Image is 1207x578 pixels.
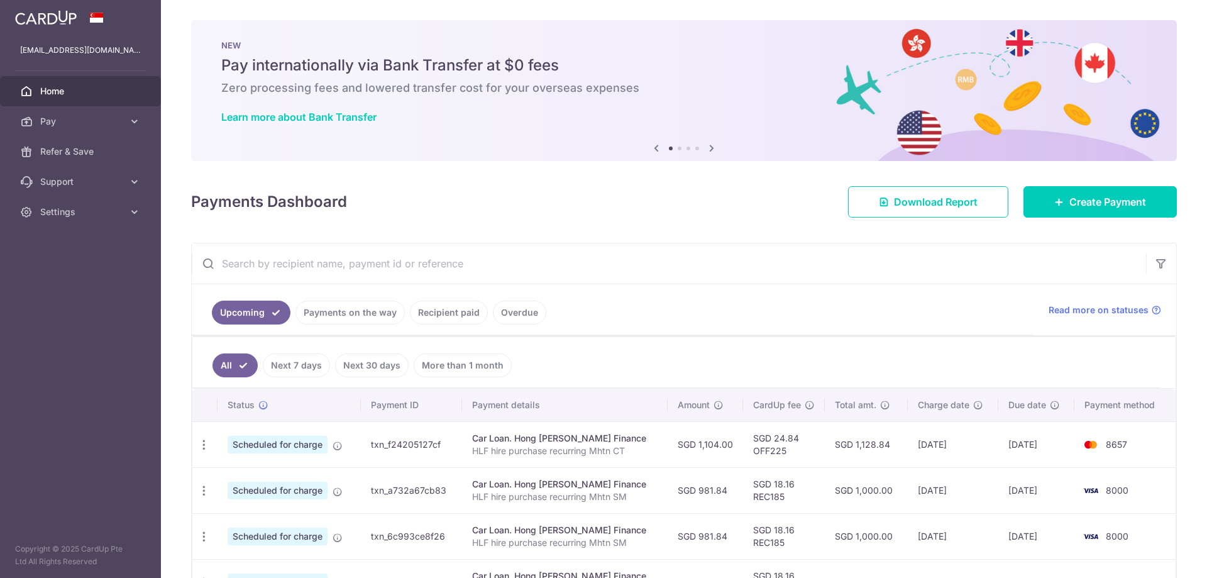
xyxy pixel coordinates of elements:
span: 8000 [1106,485,1128,496]
p: HLF hire purchase recurring Mhtn SM [472,536,658,549]
span: Download Report [894,194,978,209]
h6: Zero processing fees and lowered transfer cost for your overseas expenses [221,81,1147,96]
img: Bank Card [1078,483,1103,498]
a: All [212,353,258,377]
a: Overdue [493,301,546,325]
p: HLF hire purchase recurring Mhtn CT [472,445,658,457]
span: 8000 [1106,531,1128,542]
span: Scheduled for charge [228,528,328,545]
td: txn_a732a67cb83 [361,467,462,513]
span: Scheduled for charge [228,482,328,499]
td: SGD 18.16 REC185 [743,513,825,559]
span: Total amt. [835,399,876,411]
span: Settings [40,206,123,218]
a: Upcoming [212,301,290,325]
div: Car Loan. Hong [PERSON_NAME] Finance [472,432,658,445]
a: Download Report [848,186,1008,218]
span: Home [40,85,123,97]
td: SGD 1,104.00 [668,421,743,467]
span: 8657 [1106,439,1127,450]
p: HLF hire purchase recurring Mhtn SM [472,491,658,503]
td: SGD 24.84 OFF225 [743,421,825,467]
td: [DATE] [998,467,1074,513]
span: Status [228,399,255,411]
img: CardUp [15,10,77,25]
div: Car Loan. Hong [PERSON_NAME] Finance [472,478,658,491]
a: Learn more about Bank Transfer [221,111,377,123]
a: More than 1 month [414,353,512,377]
span: CardUp fee [753,399,801,411]
td: SGD 1,000.00 [825,513,907,559]
span: Due date [1008,399,1046,411]
a: Create Payment [1023,186,1177,218]
a: Payments on the way [295,301,405,325]
span: Scheduled for charge [228,436,328,453]
td: SGD 981.84 [668,467,743,513]
p: NEW [221,40,1147,50]
th: Payment ID [361,389,462,421]
h4: Payments Dashboard [191,191,347,213]
span: Pay [40,115,123,128]
td: [DATE] [908,513,998,559]
h5: Pay internationally via Bank Transfer at $0 fees [221,55,1147,75]
img: Bank Card [1078,437,1103,452]
span: Refer & Save [40,145,123,158]
iframe: Opens a widget where you can find more information [1127,540,1194,572]
span: Amount [678,399,710,411]
td: [DATE] [998,421,1074,467]
img: Bank transfer banner [191,20,1177,161]
span: Create Payment [1069,194,1146,209]
a: Read more on statuses [1049,304,1161,316]
td: [DATE] [908,421,998,467]
th: Payment details [462,389,668,421]
th: Payment method [1074,389,1176,421]
td: txn_6c993ce8f26 [361,513,462,559]
td: [DATE] [998,513,1074,559]
span: Charge date [918,399,969,411]
td: [DATE] [908,467,998,513]
span: Read more on statuses [1049,304,1149,316]
td: SGD 1,128.84 [825,421,907,467]
img: Bank Card [1078,529,1103,544]
td: SGD 1,000.00 [825,467,907,513]
a: Next 30 days [335,353,409,377]
p: [EMAIL_ADDRESS][DOMAIN_NAME] [20,44,141,57]
td: txn_f24205127cf [361,421,462,467]
td: SGD 981.84 [668,513,743,559]
a: Next 7 days [263,353,330,377]
td: SGD 18.16 REC185 [743,467,825,513]
div: Car Loan. Hong [PERSON_NAME] Finance [472,524,658,536]
input: Search by recipient name, payment id or reference [192,243,1146,284]
span: Support [40,175,123,188]
a: Recipient paid [410,301,488,325]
